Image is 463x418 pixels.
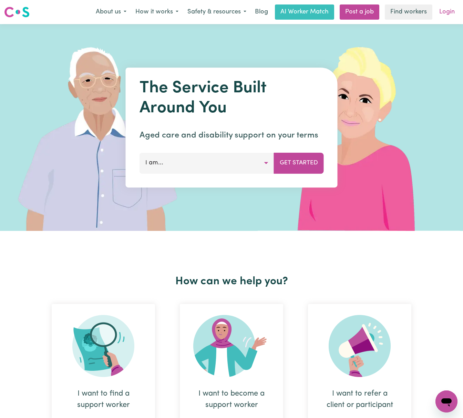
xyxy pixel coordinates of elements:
a: Blog [251,4,272,20]
div: I want to find a support worker [68,388,138,411]
h1: The Service Built Around You [140,79,324,118]
iframe: Button to launch messaging window [435,390,457,412]
h2: How can we help you? [39,275,424,288]
img: Become Worker [193,315,270,377]
a: Find workers [385,4,432,20]
button: How it works [131,5,183,19]
button: Get Started [274,153,324,173]
a: AI Worker Match [275,4,334,20]
img: Search [72,315,134,377]
button: Safety & resources [183,5,251,19]
a: Post a job [340,4,379,20]
img: Careseekers logo [4,6,30,18]
div: I want to refer a client or participant [325,388,395,411]
p: Aged care and disability support on your terms [140,129,324,142]
a: Careseekers logo [4,4,30,20]
div: I want to become a support worker [196,388,267,411]
button: I am... [140,153,274,173]
img: Refer [329,315,391,377]
a: Login [435,4,459,20]
button: About us [91,5,131,19]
